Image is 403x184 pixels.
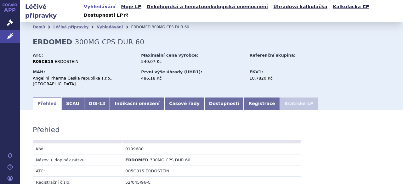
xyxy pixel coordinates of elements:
[119,3,143,11] a: Moje LP
[145,3,270,11] a: Onkologická a hematoonkologická onemocnění
[131,25,150,29] span: ERDOMED
[84,13,123,18] span: Dostupnosti LP
[249,70,263,74] strong: EKV1:
[33,126,60,134] h3: Přehled
[141,70,202,74] strong: První výše úhrady (UHR1):
[122,143,212,154] td: 0199680
[55,59,78,64] span: ERDOSTEIN
[33,165,122,176] td: ATC:
[271,3,329,11] a: Úhradová kalkulačka
[53,25,88,29] a: Léčivé přípravky
[331,3,371,11] a: Kalkulačka CP
[82,3,117,11] a: Vyhledávání
[75,38,144,46] span: 300MG CPS DUR 60
[33,25,45,29] a: Domů
[125,169,144,173] span: R05CB15
[33,38,72,46] strong: ERDOMED
[33,70,45,74] strong: MAH:
[82,11,131,20] a: Dostupnosti LP
[249,75,320,81] div: 10,7820 Kč
[84,98,110,110] a: DIS-13
[20,2,82,20] h2: Léčivé přípravky
[33,143,122,154] td: Kód:
[97,25,123,29] a: Vyhledávání
[244,98,280,110] a: Registrace
[110,98,164,110] a: Indikační omezení
[141,59,243,64] div: 540,07 Kč
[249,53,295,58] strong: Referenční skupina:
[33,154,122,165] td: Název + doplněk názvu:
[141,75,243,81] div: 486,18 Kč
[33,53,43,58] strong: ATC:
[152,25,189,29] span: 300MG CPS DUR 60
[33,59,54,64] strong: R05CB15
[150,158,190,162] span: 300MG CPS DUR 60
[125,158,148,162] span: ERDOMED
[33,98,61,110] a: Přehled
[145,169,169,173] span: ERDOSTEIN
[204,98,244,110] a: Dostupnosti
[141,53,198,58] strong: Maximální cena výrobce:
[249,59,320,64] div: -
[164,98,204,110] a: Časové řady
[33,75,135,87] div: Angelini Pharma Česká republika s.r.o., [GEOGRAPHIC_DATA]
[61,98,84,110] a: SCAU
